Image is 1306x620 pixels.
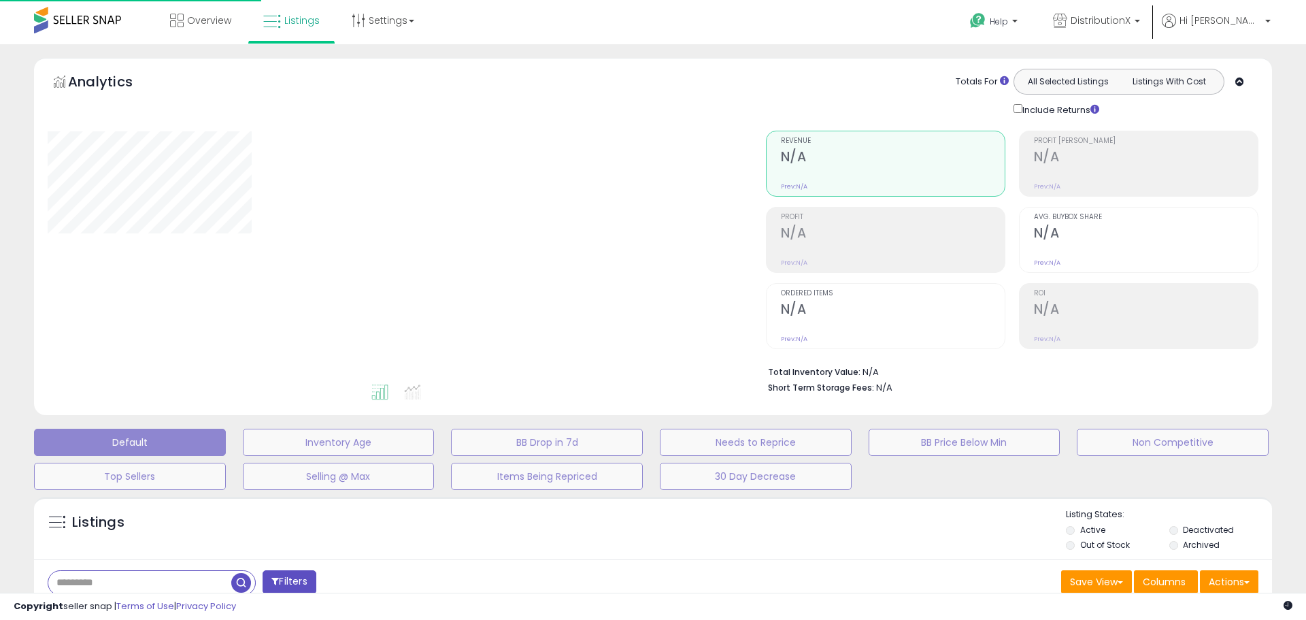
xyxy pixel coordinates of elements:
div: seller snap | | [14,600,236,613]
button: Items Being Repriced [451,463,643,490]
span: Profit [PERSON_NAME] [1034,137,1258,145]
small: Prev: N/A [1034,259,1060,267]
button: All Selected Listings [1018,73,1119,91]
span: Profit [781,214,1005,221]
span: ROI [1034,290,1258,297]
span: Avg. Buybox Share [1034,214,1258,221]
span: Listings [284,14,320,27]
button: BB Drop in 7d [451,429,643,456]
i: Get Help [969,12,986,29]
button: Non Competitive [1077,429,1269,456]
h2: N/A [1034,225,1258,244]
small: Prev: N/A [781,335,807,343]
h2: N/A [781,301,1005,320]
h2: N/A [781,225,1005,244]
button: Top Sellers [34,463,226,490]
button: Needs to Reprice [660,429,852,456]
li: N/A [768,363,1248,379]
h2: N/A [1034,149,1258,167]
button: Inventory Age [243,429,435,456]
a: Hi [PERSON_NAME] [1162,14,1271,44]
div: Include Returns [1003,101,1116,117]
strong: Copyright [14,600,63,613]
small: Prev: N/A [1034,335,1060,343]
span: Overview [187,14,231,27]
span: Revenue [781,137,1005,145]
h2: N/A [781,149,1005,167]
button: Default [34,429,226,456]
span: Hi [PERSON_NAME] [1179,14,1261,27]
small: Prev: N/A [781,259,807,267]
span: DistributionX [1071,14,1131,27]
button: Listings With Cost [1118,73,1220,91]
b: Short Term Storage Fees: [768,382,874,393]
a: Help [959,2,1031,44]
div: Totals For [956,76,1009,88]
button: Selling @ Max [243,463,435,490]
button: BB Price Below Min [869,429,1060,456]
span: Ordered Items [781,290,1005,297]
span: Help [990,16,1008,27]
button: 30 Day Decrease [660,463,852,490]
b: Total Inventory Value: [768,366,860,378]
small: Prev: N/A [1034,182,1060,191]
h2: N/A [1034,301,1258,320]
span: N/A [876,381,892,394]
h5: Analytics [68,72,159,95]
small: Prev: N/A [781,182,807,191]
